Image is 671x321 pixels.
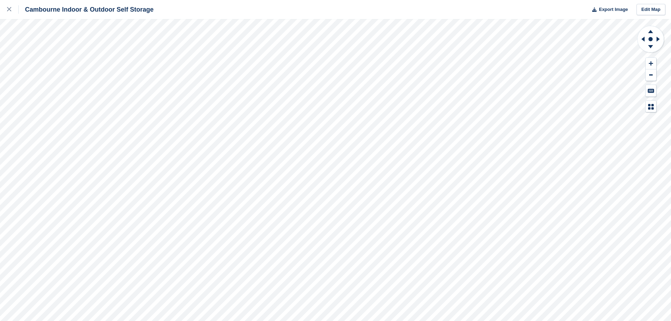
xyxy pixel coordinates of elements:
[646,85,656,97] button: Keyboard Shortcuts
[646,69,656,81] button: Zoom Out
[636,4,665,16] a: Edit Map
[599,6,628,13] span: Export Image
[588,4,628,16] button: Export Image
[646,101,656,112] button: Map Legend
[646,58,656,69] button: Zoom In
[19,5,154,14] div: Cambourne Indoor & Outdoor Self Storage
